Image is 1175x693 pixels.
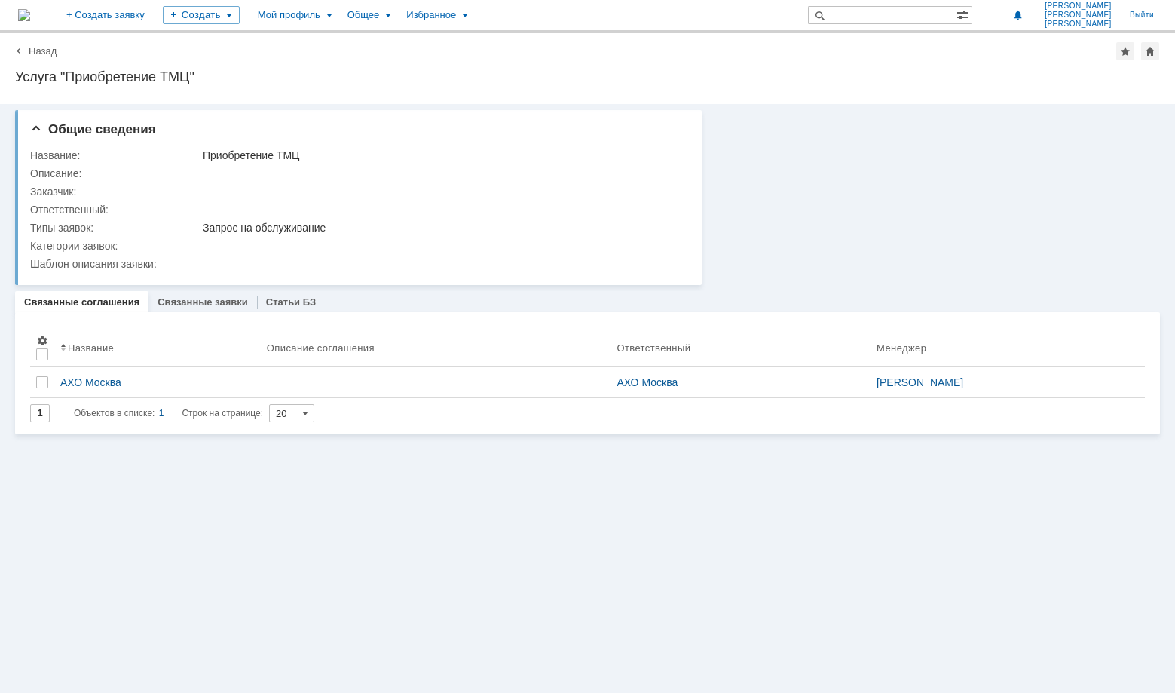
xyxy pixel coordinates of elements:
[74,408,155,419] span: Объектов в списке:
[266,296,316,308] a: Статьи БЗ
[203,222,681,234] div: Запрос на обслуживание
[30,186,200,198] div: Заказчик:
[74,404,263,422] i: Строк на странице:
[30,122,156,136] span: Общие сведения
[877,376,963,388] a: [PERSON_NAME]
[1141,42,1159,60] div: Сделать домашней страницей
[158,296,248,308] a: Связанные заявки
[29,45,57,57] a: Назад
[1045,11,1112,20] span: [PERSON_NAME]
[163,6,240,24] div: Создать
[54,329,261,367] th: Название
[54,367,261,397] a: АХО Москва
[871,329,1133,367] th: Менеджер
[30,167,200,179] div: Описание:
[1045,2,1112,11] span: [PERSON_NAME]
[1045,20,1112,29] span: [PERSON_NAME]
[36,335,48,347] span: Настройки
[877,342,926,354] div: Менеджер
[18,9,30,21] img: logo
[30,149,200,161] div: Название:
[956,7,972,21] span: Расширенный поиск
[60,376,255,388] div: АХО Москва
[30,240,200,252] div: Категории заявок:
[159,404,164,422] div: 1
[267,342,375,354] div: Описание соглашения
[15,69,1160,84] div: Услуга "Приобретение ТМЦ"
[30,258,684,270] div: Шаблон описания заявки:
[30,204,200,216] div: Ответственный:
[24,296,139,308] a: Связанные соглашения
[617,376,678,388] a: АХО Москва
[617,342,690,354] div: Ответственный
[1116,42,1134,60] div: Добавить в избранное
[18,9,30,21] a: Перейти на домашнюю страницу
[68,342,114,354] div: Название
[203,149,681,161] div: Приобретение ТМЦ
[30,222,200,234] div: Типы заявок:
[610,329,871,367] th: Ответственный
